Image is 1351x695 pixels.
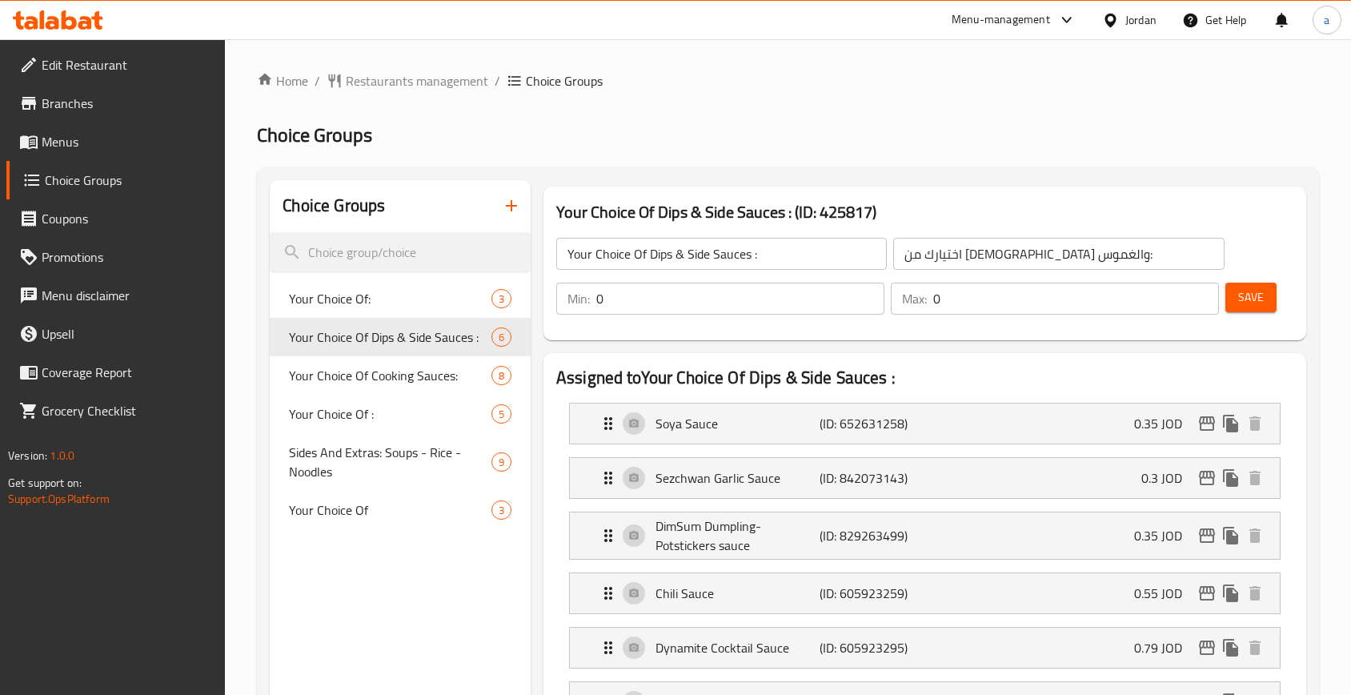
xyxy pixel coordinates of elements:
[655,414,820,433] p: Soya Sauce
[556,396,1293,451] li: Expand
[902,289,927,308] p: Max:
[42,132,213,151] span: Menus
[289,289,491,308] span: Your Choice Of:
[820,584,929,603] p: (ID: 605923259)
[570,628,1280,668] div: Expand
[1243,636,1267,660] button: delete
[1125,11,1157,29] div: Jordan
[6,315,226,353] a: Upsell
[42,324,213,343] span: Upsell
[257,71,308,90] a: Home
[491,404,511,424] div: Choices
[1324,11,1329,29] span: a
[42,286,213,305] span: Menu disclaimer
[42,247,213,267] span: Promotions
[42,363,213,382] span: Coverage Report
[492,368,511,384] span: 8
[1219,581,1243,605] button: duplicate
[1243,581,1267,605] button: delete
[1195,581,1219,605] button: edit
[556,566,1293,621] li: Expand
[1195,466,1219,490] button: edit
[50,445,74,466] span: 1.0.0
[6,84,226,123] a: Branches
[270,279,531,318] div: Your Choice Of:3
[492,407,511,422] span: 5
[6,238,226,276] a: Promotions
[570,512,1280,559] div: Expand
[655,584,820,603] p: Chili Sauce
[1238,287,1264,307] span: Save
[495,71,500,90] li: /
[257,71,1319,90] nav: breadcrumb
[567,289,590,308] p: Min:
[492,330,511,345] span: 6
[1219,636,1243,660] button: duplicate
[289,404,491,424] span: Your Choice Of :
[556,199,1293,225] h3: Your Choice Of Dips & Side Sauces : (ID: 425817)
[42,401,213,420] span: Grocery Checklist
[655,516,820,555] p: DimSum Dumpling-Potstickers sauce
[315,71,320,90] li: /
[570,573,1280,613] div: Expand
[283,194,385,218] h2: Choice Groups
[289,500,491,520] span: Your Choice Of
[1219,524,1243,548] button: duplicate
[556,366,1293,390] h2: Assigned to Your Choice Of Dips & Side Sauces :
[270,318,531,356] div: Your Choice Of Dips & Side Sauces :6
[8,472,82,493] span: Get support on:
[492,291,511,307] span: 3
[556,621,1293,675] li: Expand
[6,276,226,315] a: Menu disclaimer
[1195,524,1219,548] button: edit
[820,468,929,488] p: (ID: 842073143)
[6,123,226,161] a: Menus
[42,94,213,113] span: Branches
[346,71,488,90] span: Restaurants management
[491,500,511,520] div: Choices
[257,117,372,153] span: Choice Groups
[491,289,511,308] div: Choices
[1195,636,1219,660] button: edit
[526,71,603,90] span: Choice Groups
[6,46,226,84] a: Edit Restaurant
[570,404,1280,444] div: Expand
[556,451,1293,505] li: Expand
[1134,584,1195,603] p: 0.55 JOD
[1134,526,1195,545] p: 0.35 JOD
[270,395,531,433] div: Your Choice Of :5
[6,199,226,238] a: Coupons
[1225,283,1277,312] button: Save
[820,638,929,657] p: (ID: 605923295)
[491,452,511,472] div: Choices
[1195,412,1219,436] button: edit
[952,10,1050,30] div: Menu-management
[270,232,531,273] input: search
[491,366,511,385] div: Choices
[6,161,226,199] a: Choice Groups
[1243,466,1267,490] button: delete
[570,458,1280,498] div: Expand
[1219,412,1243,436] button: duplicate
[8,488,110,509] a: Support.OpsPlatform
[42,55,213,74] span: Edit Restaurant
[556,505,1293,566] li: Expand
[42,209,213,228] span: Coupons
[492,503,511,518] span: 3
[1243,524,1267,548] button: delete
[1141,468,1195,488] p: 0.3 JOD
[6,353,226,392] a: Coverage Report
[289,443,491,481] span: Sides And Extras: Soups - Rice - Noodles
[491,327,511,347] div: Choices
[8,445,47,466] span: Version:
[270,433,531,491] div: Sides And Extras: Soups - Rice - Noodles9
[270,491,531,529] div: Your Choice Of3
[1243,412,1267,436] button: delete
[6,392,226,430] a: Grocery Checklist
[1219,466,1243,490] button: duplicate
[327,71,488,90] a: Restaurants management
[270,356,531,395] div: Your Choice Of Cooking Sauces:8
[45,171,213,190] span: Choice Groups
[289,327,491,347] span: Your Choice Of Dips & Side Sauces :
[289,366,491,385] span: Your Choice Of Cooking Sauces:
